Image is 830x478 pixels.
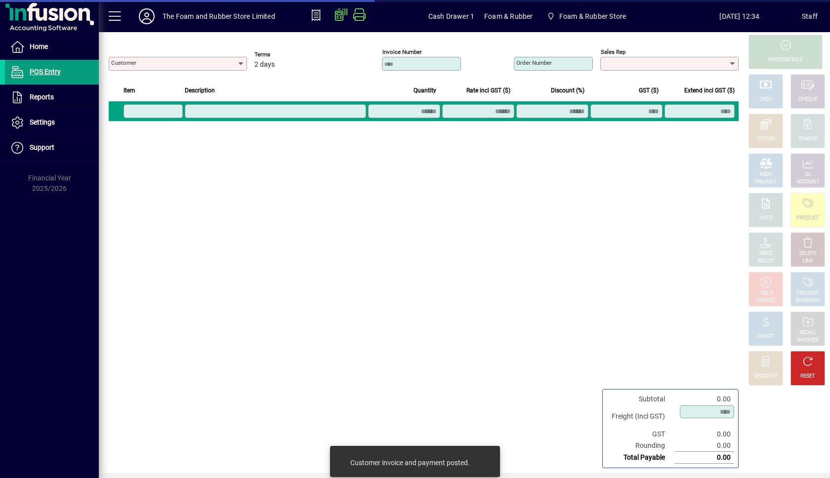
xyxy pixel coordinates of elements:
div: PRICE [759,250,773,258]
td: 0.00 [675,393,734,405]
div: PRODUCT [796,215,819,222]
div: Customer invoice and payment posted. [350,458,470,468]
div: RESET [800,373,815,380]
span: Item [124,85,135,96]
span: 2 days [254,61,275,69]
span: Description [185,85,215,96]
a: Settings [5,110,99,135]
div: DISCOUNT [754,373,778,380]
div: The Foam and Rubber Store Limited [163,8,275,24]
div: CASH [759,96,772,103]
div: PROCESS SALE [768,56,803,64]
div: GL [805,171,811,178]
mat-label: Sales rep [601,48,625,55]
td: 0.00 [675,429,734,440]
span: GST ($) [639,85,659,96]
button: Profile [131,7,163,25]
div: INVOICES [797,337,818,344]
div: INVOICE [756,297,775,304]
td: GST [607,429,675,440]
a: Support [5,135,99,160]
span: Discount (%) [551,85,584,96]
span: Foam & Rubber [484,8,533,24]
div: PRODUCT [796,290,819,297]
div: LINE [803,258,813,265]
div: HOLD [759,290,772,297]
span: Quantity [414,85,436,96]
mat-label: Order number [516,59,552,66]
span: Rate incl GST ($) [466,85,510,96]
div: SELECT [757,258,775,265]
div: PRODUCT [754,178,777,186]
td: Rounding [607,440,675,452]
td: 0.00 [675,452,734,464]
mat-label: Invoice number [382,48,422,55]
span: Home [30,43,48,50]
div: PROFIT [757,333,774,341]
span: Reports [30,93,54,101]
span: Foam & Rubber Store [559,8,626,24]
td: 0.00 [675,440,734,452]
div: DELETE [799,250,816,258]
div: CHARGE [798,135,818,143]
span: Extend incl GST ($) [684,85,735,96]
a: Home [5,35,99,59]
mat-label: Customer [111,59,136,66]
div: MISC [760,171,772,178]
div: ACCOUNT [796,178,819,186]
td: Total Payable [607,452,675,464]
div: EFTPOS [757,135,775,143]
span: POS Entry [30,68,61,76]
span: [DATE] 12:34 [677,8,802,24]
div: NOTE [759,215,772,222]
a: Reports [5,85,99,110]
div: RECALL [799,329,817,337]
td: Subtotal [607,393,675,405]
div: Staff [802,8,818,24]
span: Cash Drawer 1 [428,8,474,24]
span: Settings [30,118,55,126]
span: Terms [254,51,314,58]
span: Support [30,143,54,151]
span: Foam & Rubber Store [542,7,630,25]
td: Freight (Incl GST) [607,405,675,429]
div: SUMMARY [795,297,820,304]
div: CHEQUE [798,96,817,103]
